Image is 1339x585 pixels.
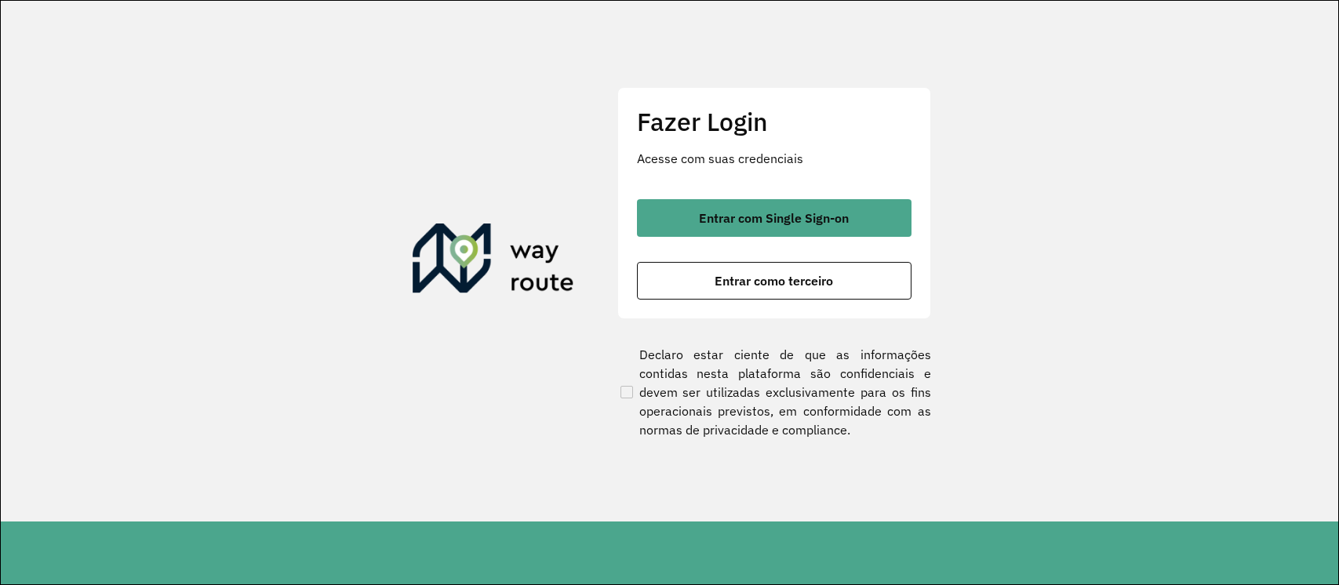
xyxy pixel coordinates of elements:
[715,274,833,287] span: Entrar como terceiro
[637,149,911,168] p: Acesse com suas credenciais
[637,107,911,136] h2: Fazer Login
[637,262,911,300] button: button
[637,199,911,237] button: button
[699,212,849,224] span: Entrar com Single Sign-on
[413,223,574,299] img: Roteirizador AmbevTech
[617,345,931,439] label: Declaro estar ciente de que as informações contidas nesta plataforma são confidenciais e devem se...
